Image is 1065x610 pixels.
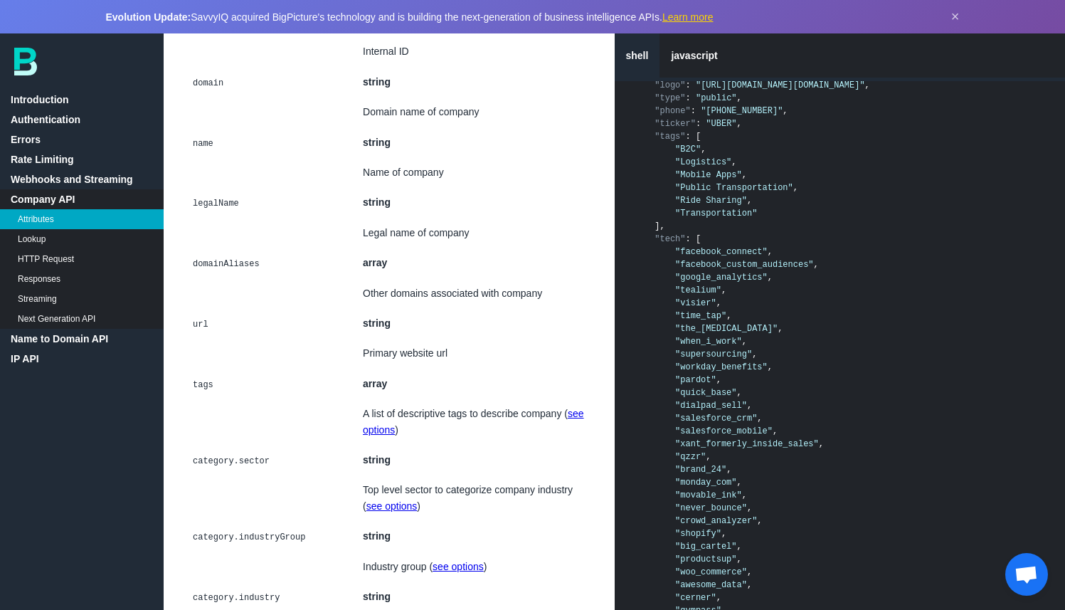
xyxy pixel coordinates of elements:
[675,260,813,270] span: "facebook_custom_audiences"
[757,516,762,526] span: ,
[675,209,757,219] span: "Transportation"
[675,439,819,449] span: "xant_formerly_inside_sales"
[655,106,690,116] span: "phone"
[356,552,594,582] td: Industry group ( )
[191,196,241,211] code: legalName
[742,170,747,180] span: ,
[356,399,594,445] td: A list of descriptive tags to describe company ( )
[356,97,594,127] td: Domain name of company
[737,93,742,103] span: ,
[691,106,696,116] span: :
[366,500,418,512] a: see options
[747,401,752,411] span: ,
[716,375,721,385] span: ,
[686,234,691,244] span: :
[757,414,762,424] span: ,
[675,324,778,334] span: "the_[MEDICAL_DATA]"
[865,80,870,90] span: ,
[675,542,736,552] span: "big_cartel"
[363,378,387,389] strong: array
[696,80,865,90] span: "[URL][DOMAIN_NAME][DOMAIN_NAME]"
[615,33,660,78] a: shell
[747,567,752,577] span: ,
[737,388,742,398] span: ,
[814,260,819,270] span: ,
[737,119,742,129] span: ,
[951,9,960,25] button: Dismiss announcement
[1005,553,1048,596] a: Open chat
[706,119,736,129] span: "UBER"
[655,132,685,142] span: "tags"
[675,426,773,436] span: "salesforce_mobile"
[675,298,716,308] span: "visier"
[363,408,584,435] a: see options
[747,503,752,513] span: ,
[716,593,721,603] span: ,
[363,317,391,329] strong: string
[363,530,391,542] strong: string
[655,221,664,231] span: ],
[363,591,391,602] strong: string
[706,452,711,462] span: ,
[363,76,391,88] strong: string
[363,257,387,268] strong: array
[363,137,391,148] strong: string
[106,11,714,23] span: SavvyIQ acquired BigPicture's technology and is building the next-generation of business intellig...
[793,183,798,193] span: ,
[768,247,773,257] span: ,
[726,465,731,475] span: ,
[747,196,752,206] span: ,
[655,93,685,103] span: "type"
[675,554,736,564] span: "productsup"
[731,157,736,167] span: ,
[778,324,783,334] span: ,
[716,298,721,308] span: ,
[783,106,788,116] span: ,
[675,375,716,385] span: "pardot"
[356,338,594,368] td: Primary website url
[655,234,685,244] span: "tech"
[675,144,701,154] span: "B2C"
[742,490,747,500] span: ,
[675,580,747,590] span: "awesome_data"
[356,475,594,521] td: Top level sector to categorize company industry ( )
[726,311,731,321] span: ,
[433,561,484,572] a: see options
[191,530,307,545] code: category.industryGroup
[659,33,728,78] a: javascript
[191,137,216,151] code: name
[675,490,742,500] span: "movable_ink"
[737,554,742,564] span: ,
[356,218,594,248] td: Legal name of company
[191,257,262,271] code: domainAliases
[675,401,747,411] span: "dialpad_sell"
[675,196,747,206] span: "Ride Sharing"
[662,11,714,23] a: Learn more
[675,478,736,488] span: "monday_com"
[701,106,783,116] span: "[PHONE_NUMBER]"
[655,80,685,90] span: "logo"
[191,317,211,332] code: url
[768,362,773,372] span: ,
[686,80,691,90] span: :
[696,132,701,142] span: [
[675,183,793,193] span: "Public Transportation"
[737,478,742,488] span: ,
[773,426,778,436] span: ,
[14,48,37,75] img: bp-logo-B-teal.svg
[675,529,721,539] span: "shopify"
[675,285,721,295] span: "tealium"
[701,144,706,154] span: ,
[655,119,696,129] span: "ticker"
[356,36,594,66] td: Internal ID
[356,278,594,308] td: Other domains associated with company
[721,529,726,539] span: ,
[819,439,824,449] span: ,
[675,362,768,372] span: "workday_benefits"
[737,542,742,552] span: ,
[675,452,706,462] span: "qzzr"
[191,76,226,90] code: domain
[696,234,701,244] span: [
[675,503,747,513] span: "never_bounce"
[363,454,391,466] strong: string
